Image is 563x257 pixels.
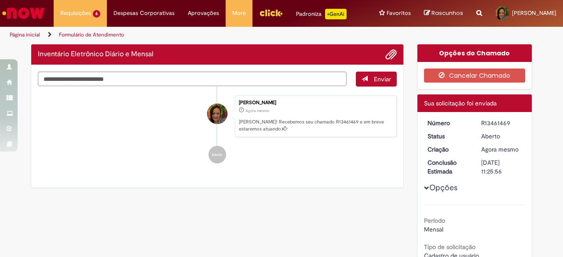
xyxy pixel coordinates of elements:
[385,49,397,60] button: Adicionar anexos
[481,132,522,141] div: Aberto
[421,119,475,127] dt: Número
[421,158,475,176] dt: Conclusão Estimada
[93,10,100,18] span: 6
[481,145,519,153] span: Agora mesmo
[10,31,40,38] a: Página inicial
[421,132,475,141] dt: Status
[481,158,522,176] div: [DATE] 11:25:56
[296,9,347,19] div: Padroniza
[38,51,154,58] h2: Inventário Eletrônico Diário e Mensal Histórico de tíquete
[38,72,347,86] textarea: Digite sua mensagem aqui...
[417,44,532,62] div: Opções do Chamado
[424,9,463,18] a: Rascunhos
[259,6,283,19] img: click_logo_yellow_360x200.png
[188,9,219,18] span: Aprovações
[424,225,443,233] span: Mensal
[239,100,392,105] div: [PERSON_NAME]
[424,99,497,107] span: Sua solicitação foi enviada
[481,145,519,153] time: 29/08/2025 10:25:50
[7,27,369,43] ul: Trilhas de página
[1,4,46,22] img: ServiceNow
[207,104,227,124] div: Bruna Pereira Machado
[481,145,522,154] div: 29/08/2025 10:25:50
[421,145,475,154] dt: Criação
[60,9,91,18] span: Requisições
[374,75,391,83] span: Enviar
[325,9,347,19] p: +GenAi
[245,108,269,113] span: Agora mesmo
[38,95,397,138] li: Bruna Pereira Machado
[512,9,556,17] span: [PERSON_NAME]
[59,31,124,38] a: Formulário de Atendimento
[481,119,522,127] div: R13461469
[387,9,411,18] span: Favoritos
[424,243,475,251] b: Tipo de solicitação
[239,119,392,132] p: [PERSON_NAME]! Recebemos seu chamado R13461469 e em breve estaremos atuando.
[431,9,463,17] span: Rascunhos
[424,69,526,83] button: Cancelar Chamado
[113,9,175,18] span: Despesas Corporativas
[38,87,397,173] ul: Histórico de tíquete
[356,72,397,87] button: Enviar
[232,9,246,18] span: More
[424,217,445,224] b: Período
[245,108,269,113] time: 29/08/2025 10:25:50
